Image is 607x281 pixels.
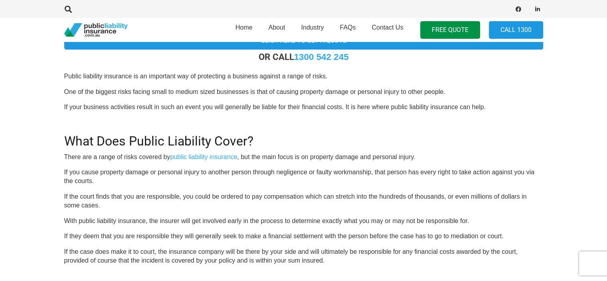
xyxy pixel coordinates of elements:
span: About [269,24,285,31]
span: Home [235,24,253,31]
p: One of the biggest risks facing small to medium sized businesses is that of causing property dama... [64,88,543,96]
span: Industry [301,24,324,31]
a: Search [61,6,77,13]
p: Public liability insurance is an important way of protecting a business against a range of risks. [64,72,543,81]
h2: What Does Public Liability Cover? [64,124,543,149]
a: FREE QUOTE [420,21,480,39]
a: LinkedIn [532,4,543,15]
p: If you cause property damage or personal injury to another person through negligence or faulty wo... [64,168,543,186]
a: FAQs [332,16,364,44]
a: public liability insurance [170,153,237,160]
span: Contact Us [372,24,403,31]
a: Contact Us [364,16,411,44]
p: With public liability insurance, the insurer will get involved early in the process to determine ... [64,217,543,225]
p: If the court finds that you are responsible, you could be ordered to pay compensation which can s... [64,192,543,210]
p: If the case does make it to court, the insurance company will be there by your side and will ulti... [64,247,543,265]
a: Facebook [513,4,524,15]
a: Industry [293,16,332,44]
p: If your business activities result in such an event you will generally be liable for their financ... [64,103,543,112]
a: pli_logotransparent [64,23,128,37]
p: If they deem that you are responsible they will generally seek to make a financial settlement wit... [64,232,543,241]
a: Call 1300 [489,21,543,39]
strong: OR CALL [259,52,349,62]
span: FAQs [340,24,356,31]
a: Home [227,16,261,44]
p: There are a range of risks covered by , but the main focus is on property damage and personal inj... [64,153,543,161]
a: About [261,16,293,44]
a: 1300 542 245 [294,52,349,62]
